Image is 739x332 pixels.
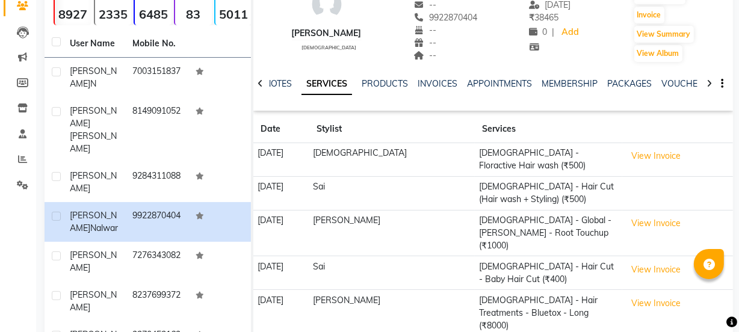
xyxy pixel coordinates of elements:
[559,24,580,41] a: Add
[90,78,96,89] span: N
[309,210,475,256] td: [PERSON_NAME]
[125,202,188,242] td: 9922870404
[626,260,686,279] button: View Invoice
[265,78,292,89] a: NOTES
[70,66,117,89] span: [PERSON_NAME]
[661,78,709,89] a: VOUCHERS
[253,210,309,256] td: [DATE]
[475,176,622,210] td: [DEMOGRAPHIC_DATA] - Hair Cut (Hair wash + Styling) (₹500)
[309,143,475,177] td: [DEMOGRAPHIC_DATA]
[309,256,475,290] td: Sai
[413,37,436,48] span: --
[125,58,188,97] td: 7003151837
[70,131,117,154] span: [PERSON_NAME]
[529,26,547,37] span: 0
[175,7,212,22] strong: 83
[413,12,477,23] span: 9922870404
[552,26,554,38] span: |
[70,105,117,129] span: [PERSON_NAME]
[70,170,117,194] span: [PERSON_NAME]
[135,7,172,22] strong: 6485
[475,115,622,143] th: Services
[125,30,188,58] th: Mobile No.
[475,143,622,177] td: [DEMOGRAPHIC_DATA] - Floractive Hair wash (₹500)
[70,210,117,233] span: [PERSON_NAME]
[626,147,686,165] button: View Invoice
[90,223,118,233] span: Nalwar
[253,176,309,210] td: [DATE]
[63,30,125,58] th: User Name
[253,115,309,143] th: Date
[626,214,686,233] button: View Invoice
[475,256,622,290] td: [DEMOGRAPHIC_DATA] - Hair Cut - Baby Hair Cut (₹400)
[418,78,457,89] a: INVOICES
[309,115,475,143] th: Stylist
[634,7,664,23] button: Invoice
[362,78,408,89] a: PRODUCTS
[253,256,309,290] td: [DATE]
[542,78,598,89] a: MEMBERSHIP
[626,294,686,313] button: View Invoice
[634,26,694,43] button: View Summary
[634,45,682,62] button: View Album
[125,242,188,281] td: 7276343082
[309,176,475,210] td: Sai
[292,27,362,40] div: [PERSON_NAME]
[607,78,652,89] a: PACKAGES
[253,143,309,177] td: [DATE]
[125,162,188,202] td: 9284311088
[413,50,436,61] span: --
[529,12,558,23] span: 38465
[55,7,91,22] strong: 8927
[413,25,436,35] span: --
[125,281,188,321] td: 8237699372
[301,45,356,51] span: [DEMOGRAPHIC_DATA]
[467,78,532,89] a: APPOINTMENTS
[70,289,117,313] span: [PERSON_NAME]
[125,97,188,162] td: 8149091052
[529,12,534,23] span: ₹
[95,7,132,22] strong: 2335
[301,73,352,95] a: SERVICES
[215,7,252,22] strong: 5011
[70,250,117,273] span: [PERSON_NAME]
[475,210,622,256] td: [DEMOGRAPHIC_DATA] - Global - [PERSON_NAME] - Root Touchup (₹1000)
